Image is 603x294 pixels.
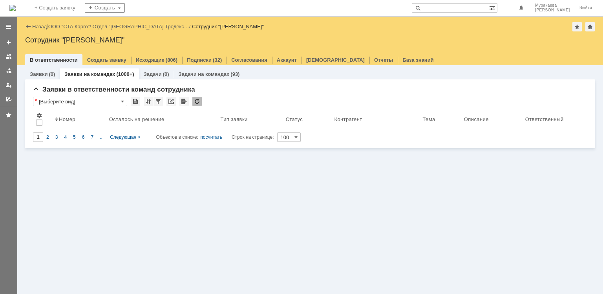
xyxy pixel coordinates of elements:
div: Ответственный [525,116,564,122]
div: (0) [163,71,169,77]
a: Перейти на домашнюю страницу [9,5,16,11]
a: В ответственности [30,57,78,63]
div: Номер [59,116,75,122]
a: Назад [32,24,47,29]
div: Настройки списка отличаются от сохраненных в виде [35,98,37,103]
div: Сделать домашней страницей [585,22,595,31]
span: ... [100,134,104,140]
div: Экспорт списка [179,97,189,106]
div: посчитать [200,132,222,142]
a: Исходящие [136,57,164,63]
a: Заявки [30,71,48,77]
span: Следующая > [110,134,140,140]
div: Осталось на решение [109,116,164,122]
span: Муракаева [535,3,570,8]
span: Настройки [36,112,42,119]
span: Объектов в списке: [156,134,198,140]
span: Расширенный поиск [489,4,497,11]
div: / [93,24,192,29]
th: Тема [419,109,460,129]
span: [PERSON_NAME] [535,8,570,13]
div: Описание [464,116,489,122]
div: (806) [166,57,177,63]
th: Статус [283,109,331,129]
a: Отдел "[GEOGRAPHIC_DATA] Тродекс… [93,24,189,29]
div: Скопировать ссылку на список [166,97,176,106]
th: Номер [52,109,106,129]
a: Задачи на командах [179,71,230,77]
a: Создать заявку [87,57,126,63]
div: Тема [422,116,435,122]
div: Сотрудник "[PERSON_NAME]" [192,24,264,29]
a: Мои заявки [2,79,15,91]
a: Согласования [231,57,267,63]
a: Мои согласования [2,93,15,105]
a: Создать заявку [2,36,15,49]
div: Создать [85,3,125,13]
div: Фильтрация... [153,97,163,106]
a: Заявки на командах [64,71,115,77]
img: logo [9,5,16,11]
div: Сотрудник "[PERSON_NAME]" [25,36,595,44]
i: Строк на странице: [156,132,274,142]
th: Тип заявки [217,109,282,129]
a: Аккаунт [277,57,297,63]
div: Сохранить вид [131,97,140,106]
a: [DEMOGRAPHIC_DATA] [306,57,365,63]
div: (32) [213,57,222,63]
span: 7 [91,134,93,140]
div: Обновлять список [192,97,202,106]
th: Осталось на решение [106,109,217,129]
div: Контрагент [334,116,364,122]
div: Тип заявки [220,116,247,122]
a: Подписки [187,57,212,63]
span: 4 [64,134,67,140]
span: 2 [46,134,49,140]
div: (93) [230,71,239,77]
div: Статус [286,116,303,122]
div: | [47,23,48,29]
div: Добавить в избранное [572,22,582,31]
a: Задачи [144,71,162,77]
div: / [48,24,93,29]
span: 3 [55,134,58,140]
span: Заявки в ответственности команд сотрудника [33,86,195,93]
div: (0) [49,71,55,77]
a: ООО "СТА Карго" [48,24,90,29]
span: 5 [73,134,76,140]
a: Отчеты [374,57,393,63]
a: Заявки в моей ответственности [2,64,15,77]
a: Заявки на командах [2,50,15,63]
a: База знаний [402,57,433,63]
th: Контрагент [331,109,419,129]
span: 6 [82,134,85,140]
div: (1000+) [116,71,134,77]
div: Сортировка... [144,97,153,106]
